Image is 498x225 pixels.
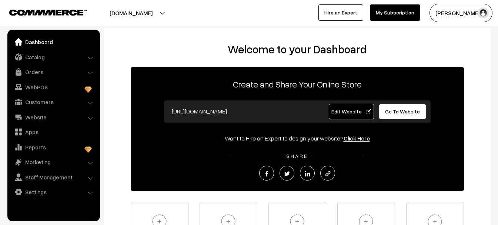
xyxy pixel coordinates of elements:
[331,108,371,115] span: Edit Website
[111,43,483,56] h2: Welcome to your Dashboard
[9,185,97,199] a: Settings
[430,4,492,22] button: [PERSON_NAME]
[329,104,374,119] a: Edit Website
[131,77,464,91] p: Create and Share Your Online Store
[9,50,97,64] a: Catalog
[84,4,178,22] button: [DOMAIN_NAME]
[379,104,427,119] a: Go To Website
[9,10,87,15] img: COMMMERCE
[131,134,464,143] div: Want to Hire an Expert to design your website?
[9,125,97,139] a: Apps
[344,135,370,142] a: Click Here
[9,155,97,169] a: Marketing
[318,4,363,21] a: Hire an Expert
[9,110,97,124] a: Website
[478,7,489,19] img: user
[9,7,74,16] a: COMMMERCE
[9,140,97,154] a: Reports
[9,171,97,184] a: Staff Management
[370,4,420,21] a: My Subscription
[9,65,97,79] a: Orders
[283,153,312,159] span: SHARE
[385,108,420,115] span: Go To Website
[9,80,97,94] a: WebPOS
[9,95,97,109] a: Customers
[9,35,97,49] a: Dashboard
